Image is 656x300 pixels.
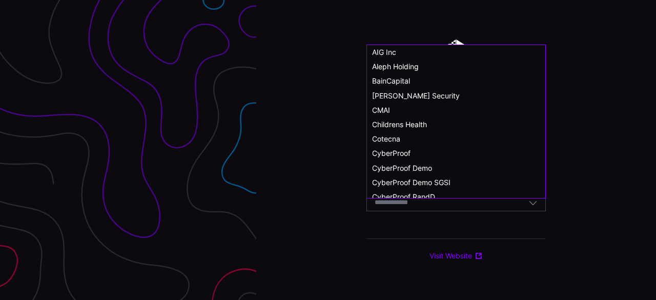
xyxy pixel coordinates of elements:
[372,120,427,129] span: Childrens Health
[372,164,432,172] span: CyberProof Demo
[429,251,483,261] a: Visit Website
[372,91,460,100] span: [PERSON_NAME] Security
[372,106,390,114] span: CMAI
[372,178,450,187] span: CyberProof Demo SGSI
[372,149,411,157] span: CyberProof
[372,76,410,85] span: BainCapital
[372,48,396,56] span: AIG Inc
[372,62,419,71] span: Aleph Holding
[372,134,400,143] span: Cotecna
[528,198,538,207] button: Toggle options menu
[372,192,435,201] span: CyberProof RandD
